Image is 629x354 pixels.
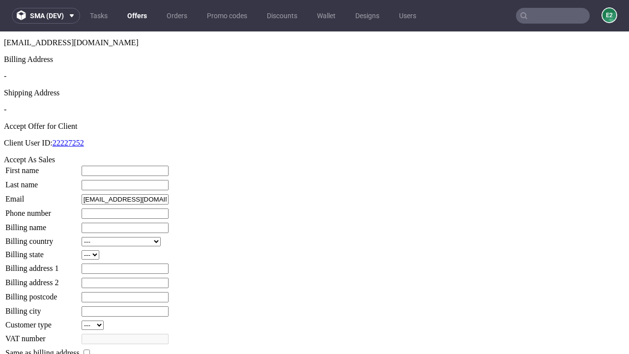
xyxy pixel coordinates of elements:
[5,134,80,145] td: First name
[4,7,139,15] span: [EMAIL_ADDRESS][DOMAIN_NAME]
[4,40,6,49] span: -
[4,24,625,32] div: Billing Address
[201,8,253,24] a: Promo codes
[4,74,6,82] span: -
[161,8,193,24] a: Orders
[602,8,616,22] figcaption: e2
[5,302,80,313] td: VAT number
[349,8,385,24] a: Designs
[4,90,625,99] div: Accept Offer for Client
[5,162,80,174] td: Email
[5,289,80,299] td: Customer type
[12,8,80,24] button: sma (dev)
[53,107,84,116] a: 22227252
[5,218,80,229] td: Billing state
[5,177,80,188] td: Phone number
[84,8,114,24] a: Tasks
[393,8,422,24] a: Users
[261,8,303,24] a: Discounts
[5,246,80,257] td: Billing address 2
[4,57,625,66] div: Shipping Address
[5,232,80,243] td: Billing address 1
[4,107,625,116] p: Client User ID:
[30,12,64,19] span: sma (dev)
[121,8,153,24] a: Offers
[5,148,80,159] td: Last name
[5,274,80,286] td: Billing city
[5,316,80,327] td: Same as billing address
[5,191,80,202] td: Billing name
[5,205,80,215] td: Billing country
[4,124,625,133] div: Accept As Sales
[5,260,80,271] td: Billing postcode
[311,8,342,24] a: Wallet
